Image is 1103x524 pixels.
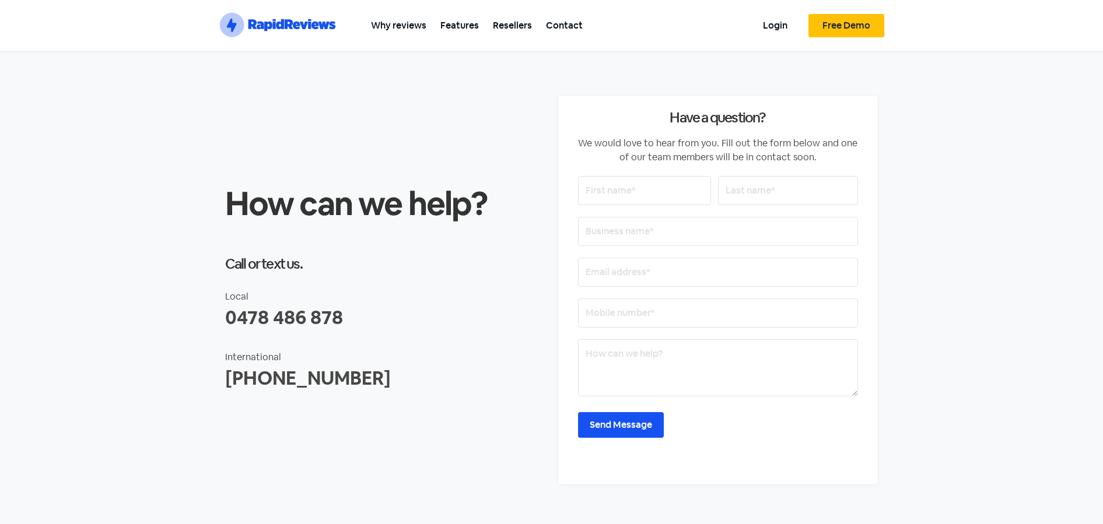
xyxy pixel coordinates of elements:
input: Last name* [718,176,858,205]
a: Contact [539,12,590,38]
a: Login [756,12,794,38]
div: International [225,350,546,364]
span: Free Demo [822,21,870,30]
h2: How can we help? [225,187,546,220]
input: Send Message [578,412,664,438]
div: 0478 486 878 [225,304,546,332]
input: First name* [578,176,711,205]
a: Features [433,12,486,38]
h2: Have a question? [578,111,858,125]
div: Local [225,290,546,304]
h2: Call or text us. [225,257,546,271]
input: Email address* [578,258,858,287]
div: [PHONE_NUMBER] [225,364,546,392]
a: Why reviews [364,12,433,38]
div: We would love to hear from you. Fill out the form below and one of our team members will be in co... [578,136,858,164]
a: Free Demo [808,14,884,37]
a: Resellers [486,12,539,38]
input: Business name* [578,217,858,246]
input: Mobile number* [578,298,858,328]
